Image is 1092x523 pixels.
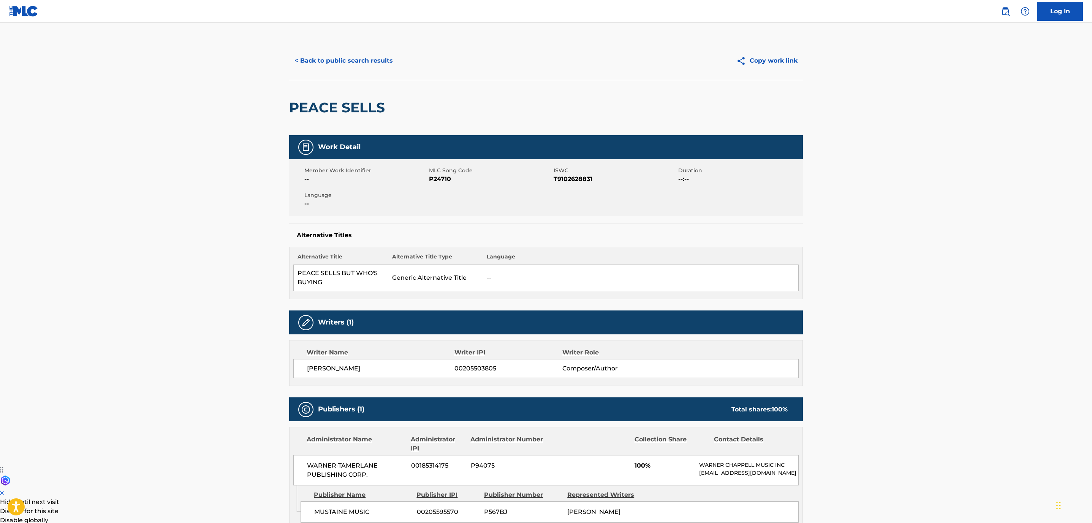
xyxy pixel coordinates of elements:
span: -- [304,199,427,208]
img: help [1021,7,1030,16]
span: Composer/Author [562,364,661,373]
span: -- [304,175,427,184]
div: Writer IPI [454,348,563,357]
div: Administrator Number [470,435,544,453]
span: Language [304,191,427,199]
div: Writer Name [307,348,454,357]
h5: Alternative Titles [297,232,795,239]
button: < Back to public search results [289,51,398,70]
span: 100% [635,461,693,470]
span: Member Work Identifier [304,167,427,175]
th: Alternative Title [294,253,388,265]
span: 100 % [772,406,788,413]
img: Work Detail [301,143,310,152]
img: Copy work link [736,56,750,66]
iframe: Chat Widget [1054,487,1092,523]
span: 00205503805 [454,364,562,373]
span: ISWC [554,167,676,175]
span: [PERSON_NAME] [307,364,454,373]
span: P94075 [471,461,544,470]
div: Administrator Name [307,435,405,453]
div: Contact Details [714,435,788,453]
span: T9102628831 [554,175,676,184]
a: Log In [1037,2,1083,21]
td: Generic Alternative Title [388,265,483,291]
div: Help [1018,4,1033,19]
p: WARNER CHAPPELL MUSIC INC [699,461,798,469]
div: Collection Share [635,435,708,453]
h5: Writers (1) [318,318,354,327]
img: Writers [301,318,310,327]
button: Copy work link [731,51,803,70]
div: Writer Role [562,348,661,357]
h5: Publishers (1) [318,405,364,414]
span: 00185314175 [411,461,465,470]
span: WARNER-TAMERLANE PUBLISHING CORP. [307,461,405,479]
span: MLC Song Code [429,167,552,175]
h2: PEACE SELLS [289,99,389,116]
th: Alternative Title Type [388,253,483,265]
div: Total shares: [731,405,788,414]
img: Publishers [301,405,310,414]
img: search [1001,7,1010,16]
span: --:-- [678,175,801,184]
th: Language [483,253,799,265]
a: Public Search [998,4,1013,19]
div: Administrator IPI [411,435,465,453]
div: Drag [1056,494,1061,517]
span: P24710 [429,175,552,184]
h5: Work Detail [318,143,361,151]
td: PEACE SELLS BUT WHO'S BUYING [294,265,388,291]
span: Duration [678,167,801,175]
td: -- [483,265,799,291]
img: MLC Logo [9,6,38,17]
